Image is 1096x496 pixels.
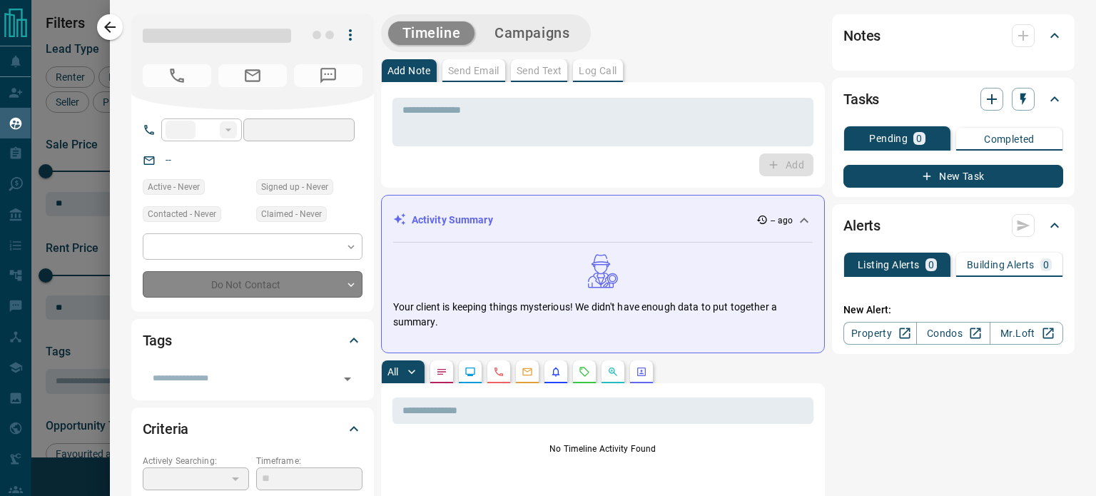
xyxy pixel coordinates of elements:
h2: Tasks [843,88,879,111]
div: Activity Summary-- ago [393,207,813,233]
p: Your client is keeping things mysterious! We didn't have enough data to put together a summary. [393,300,813,330]
svg: Requests [579,366,590,378]
button: New Task [843,165,1063,188]
div: Notes [843,19,1063,53]
span: Active - Never [148,180,200,194]
svg: Opportunities [607,366,619,378]
p: Pending [869,133,908,143]
h2: Notes [843,24,881,47]
p: 0 [1043,260,1049,270]
p: Timeframe: [256,455,362,467]
p: 0 [928,260,934,270]
p: Listing Alerts [858,260,920,270]
a: Property [843,322,917,345]
h2: Criteria [143,417,189,440]
p: Actively Searching: [143,455,249,467]
span: No Number [143,64,211,87]
p: All [387,367,399,377]
svg: Emails [522,366,533,378]
p: 0 [916,133,922,143]
h2: Alerts [843,214,881,237]
p: New Alert: [843,303,1063,318]
p: Add Note [387,66,431,76]
a: Mr.Loft [990,322,1063,345]
span: No Number [294,64,362,87]
p: Building Alerts [967,260,1035,270]
p: Activity Summary [412,213,493,228]
svg: Lead Browsing Activity [465,366,476,378]
div: Tasks [843,82,1063,116]
div: Criteria [143,412,362,446]
svg: Listing Alerts [550,366,562,378]
span: No Email [218,64,287,87]
span: Claimed - Never [261,207,322,221]
p: No Timeline Activity Found [392,442,813,455]
span: Signed up - Never [261,180,328,194]
div: Alerts [843,208,1063,243]
a: -- [166,154,171,166]
div: Tags [143,323,362,358]
a: Condos [916,322,990,345]
button: Timeline [388,21,475,45]
svg: Calls [493,366,504,378]
svg: Notes [436,366,447,378]
p: Completed [984,134,1035,144]
span: Contacted - Never [148,207,216,221]
button: Campaigns [480,21,584,45]
div: Do Not Contact [143,271,362,298]
h2: Tags [143,329,172,352]
button: Open [338,369,357,389]
svg: Agent Actions [636,366,647,378]
p: -- ago [771,214,793,227]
